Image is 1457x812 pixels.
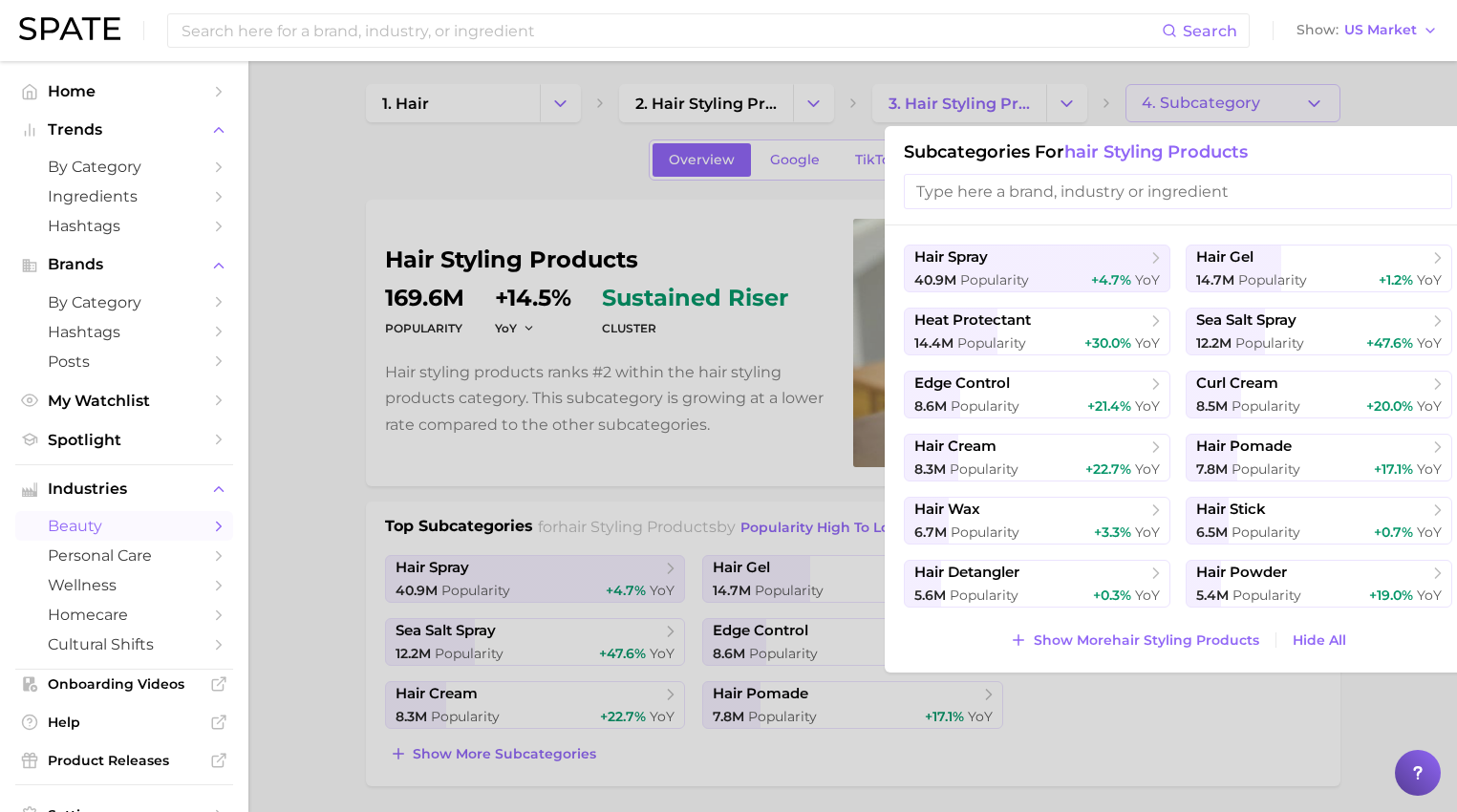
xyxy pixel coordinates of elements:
span: Popularity [951,397,1019,415]
span: hair stick [1196,501,1266,519]
h1: Subcategories for [904,141,1452,162]
span: YoY [1417,460,1442,478]
span: +22.7% [1085,460,1131,478]
span: Ingredients [48,187,201,205]
span: Hashtags [48,217,201,235]
span: Search [1183,22,1237,40]
button: heat protectant14.4m Popularity+30.0% YoY [904,308,1170,355]
span: Brands [48,256,201,273]
button: Hide All [1288,628,1351,653]
span: +47.6% [1366,334,1413,352]
span: Hashtags [48,323,201,341]
span: My Watchlist [48,392,201,410]
span: wellness [48,576,201,594]
span: +0.7% [1374,524,1413,541]
button: ShowUS Market [1292,18,1443,43]
button: hair powder5.4m Popularity+19.0% YoY [1186,560,1452,608]
span: cultural shifts [48,635,201,653]
span: hair powder [1196,564,1287,582]
span: Popularity [1232,587,1301,604]
span: Popularity [1232,397,1300,415]
span: YoY [1417,524,1442,541]
span: +19.0% [1369,587,1413,604]
span: +0.3% [1093,587,1131,604]
span: hair gel [1196,248,1253,267]
a: My Watchlist [15,386,233,416]
button: Brands [15,250,233,279]
input: Type here a brand, industry or ingredient [904,174,1452,209]
a: beauty [15,511,233,541]
span: 5.6m [914,587,946,604]
span: Popularity [1232,460,1300,478]
span: Popularity [950,460,1018,478]
span: Popularity [1235,334,1304,352]
button: Show Morehair styling products [1005,627,1263,653]
span: Posts [48,353,201,371]
span: 8.3m [914,460,946,478]
button: hair cream8.3m Popularity+22.7% YoY [904,434,1170,481]
button: sea salt spray12.2m Popularity+47.6% YoY [1186,308,1452,355]
span: sea salt spray [1196,311,1296,330]
span: YoY [1135,524,1160,541]
span: YoY [1135,460,1160,478]
span: Popularity [957,334,1026,352]
span: homecare [48,606,201,624]
span: by Category [48,158,201,176]
span: YoY [1135,334,1160,352]
span: Product Releases [48,752,201,769]
span: 40.9m [914,271,956,288]
a: Product Releases [15,746,233,775]
span: +4.7% [1091,271,1131,288]
span: YoY [1135,587,1160,604]
span: YoY [1417,397,1442,415]
span: YoY [1417,271,1442,288]
a: homecare [15,600,233,630]
span: +1.2% [1379,271,1413,288]
a: Posts [15,347,233,376]
span: 6.7m [914,524,947,541]
a: Spotlight [15,425,233,455]
span: Popularity [1238,271,1307,288]
a: Help [15,708,233,737]
button: hair stick6.5m Popularity+0.7% YoY [1186,497,1452,545]
span: hair detangler [914,564,1019,582]
span: hair wax [914,501,980,519]
span: Show [1296,25,1339,35]
span: Popularity [960,271,1029,288]
span: 12.2m [1196,334,1232,352]
span: +20.0% [1366,397,1413,415]
span: Home [48,82,201,100]
span: curl cream [1196,374,1278,393]
span: 8.5m [1196,397,1228,415]
a: by Category [15,152,233,182]
span: 8.6m [914,397,947,415]
button: hair wax6.7m Popularity+3.3% YoY [904,497,1170,545]
a: Hashtags [15,211,233,241]
button: edge control8.6m Popularity+21.4% YoY [904,371,1170,418]
span: hair styling products [1064,141,1248,162]
span: Help [48,714,201,731]
span: +3.3% [1094,524,1131,541]
span: Onboarding Videos [48,675,201,693]
a: cultural shifts [15,630,233,659]
a: wellness [15,570,233,600]
span: +30.0% [1084,334,1131,352]
span: YoY [1417,334,1442,352]
button: curl cream8.5m Popularity+20.0% YoY [1186,371,1452,418]
span: YoY [1417,587,1442,604]
a: Hashtags [15,317,233,347]
a: Home [15,76,233,106]
span: hair pomade [1196,438,1292,456]
span: Trends [48,121,201,139]
span: beauty [48,517,201,535]
button: hair detangler5.6m Popularity+0.3% YoY [904,560,1170,608]
span: US Market [1344,25,1417,35]
span: Show More hair styling products [1034,632,1259,649]
span: YoY [1135,271,1160,288]
span: 7.8m [1196,460,1228,478]
a: personal care [15,541,233,570]
span: +21.4% [1087,397,1131,415]
span: hair cream [914,438,996,456]
span: 5.4m [1196,587,1229,604]
button: Trends [15,116,233,144]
